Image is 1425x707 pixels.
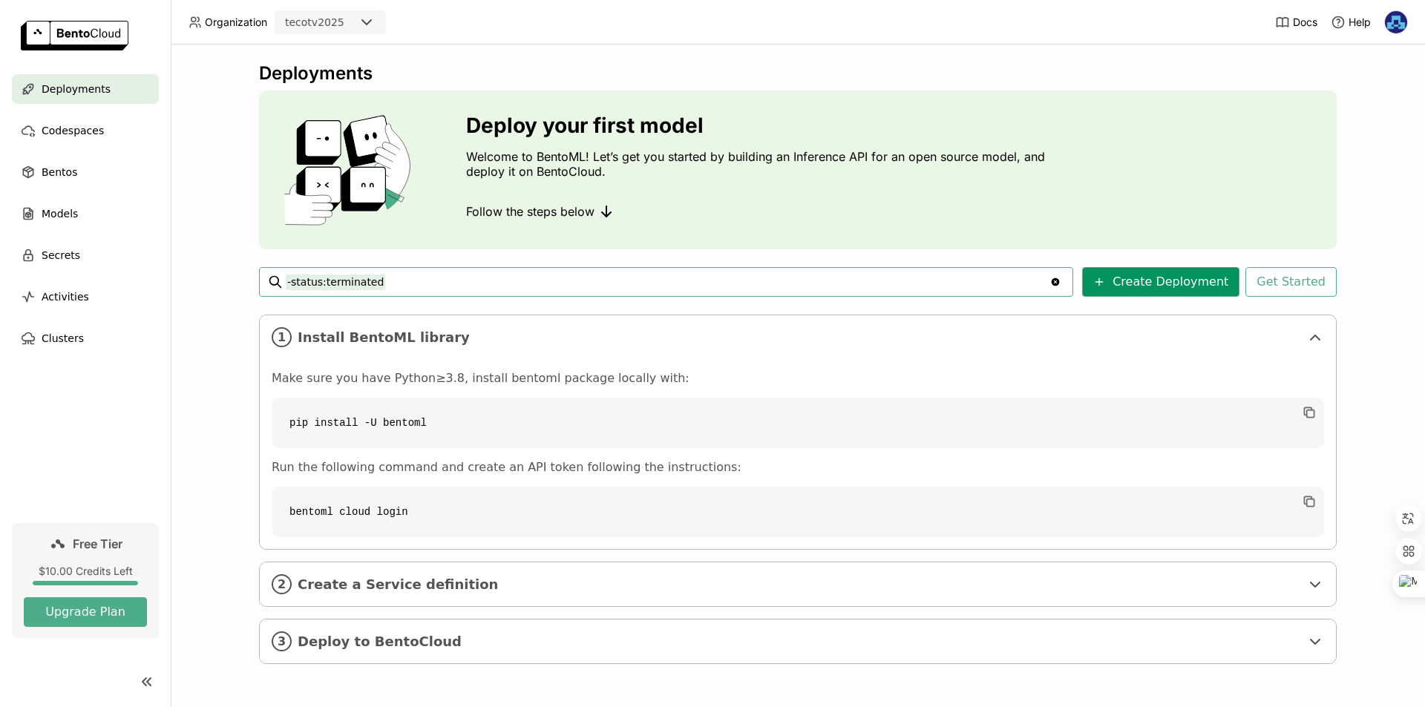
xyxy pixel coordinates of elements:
[260,562,1336,606] div: 2Create a Service definition
[1245,267,1337,297] button: Get Started
[24,597,147,627] button: Upgrade Plan
[1349,16,1371,29] span: Help
[42,329,84,347] span: Clusters
[42,122,104,139] span: Codespaces
[24,565,147,578] div: $10.00 Credits Left
[73,536,122,551] span: Free Tier
[286,270,1049,294] input: Search
[205,16,267,29] span: Organization
[260,619,1336,663] div: 3Deploy to BentoCloud
[42,288,89,306] span: Activities
[12,523,159,639] a: Free Tier$10.00 Credits LeftUpgrade Plan
[12,74,159,104] a: Deployments
[298,634,1300,650] span: Deploy to BentoCloud
[298,329,1300,346] span: Install BentoML library
[466,204,594,219] span: Follow the steps below
[271,114,430,226] img: cover onboarding
[1385,11,1407,33] img: tezcan ozden
[272,487,1324,537] code: bentoml cloud login
[12,116,159,145] a: Codespaces
[260,315,1336,359] div: 1Install BentoML library
[272,574,292,594] i: 2
[272,631,292,651] i: 3
[42,80,111,98] span: Deployments
[21,21,128,50] img: logo
[285,15,344,30] div: tecotv2025
[12,282,159,312] a: Activities
[272,460,1324,475] p: Run the following command and create an API token following the instructions:
[1293,16,1317,29] span: Docs
[466,114,1052,137] h3: Deploy your first model
[1082,267,1239,297] button: Create Deployment
[346,16,347,30] input: Selected tecotv2025.
[1275,15,1317,30] a: Docs
[466,149,1052,179] p: Welcome to BentoML! Let’s get you started by building an Inference API for an open source model, ...
[12,323,159,353] a: Clusters
[272,371,1324,386] p: Make sure you have Python≥3.8, install bentoml package locally with:
[298,576,1300,593] span: Create a Service definition
[42,163,77,181] span: Bentos
[272,398,1324,448] code: pip install -U bentoml
[12,157,159,187] a: Bentos
[1331,15,1371,30] div: Help
[12,199,159,228] a: Models
[12,240,159,270] a: Secrets
[272,327,292,347] i: 1
[1049,276,1061,288] svg: Clear value
[259,62,1337,85] div: Deployments
[42,205,78,223] span: Models
[42,246,80,264] span: Secrets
